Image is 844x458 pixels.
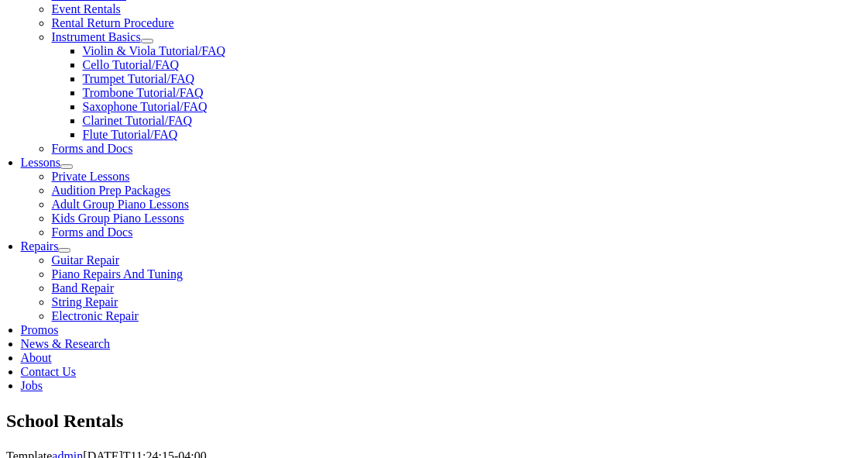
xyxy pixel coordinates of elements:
[52,184,171,197] a: Audition Prep Packages
[83,44,226,57] a: Violin & Viola Tutorial/FAQ
[141,39,153,43] button: Open submenu of Instrument Basics
[6,408,838,435] h1: School Rentals
[52,267,183,281] a: Piano Repairs And Tuning
[83,100,208,113] a: Saxophone Tutorial/FAQ
[52,212,184,225] a: Kids Group Piano Lessons
[21,156,61,169] a: Lessons
[83,58,180,71] a: Cello Tutorial/FAQ
[21,351,52,364] a: About
[52,281,114,294] a: Band Repair
[21,323,59,336] a: Promos
[52,16,174,29] a: Rental Return Procedure
[21,379,43,392] a: Jobs
[83,86,204,99] a: Trombone Tutorial/FAQ
[83,114,193,127] a: Clarinet Tutorial/FAQ
[52,198,189,211] a: Adult Group Piano Lessons
[21,239,59,253] a: Repairs
[52,226,133,239] a: Forms and Docs
[21,365,77,378] a: Contact Us
[52,253,120,267] a: Guitar Repair
[83,128,178,141] a: Flute Tutorial/FAQ
[6,408,838,435] section: Page Title Bar
[52,309,139,322] a: Electronic Repair
[58,248,70,253] button: Open submenu of Repairs
[52,30,141,43] a: Instrument Basics
[52,170,130,183] a: Private Lessons
[52,295,118,308] a: String Repair
[83,72,194,85] a: Trumpet Tutorial/FAQ
[52,142,133,155] a: Forms and Docs
[21,337,111,350] a: News & Research
[60,164,73,169] button: Open submenu of Lessons
[52,2,121,15] a: Event Rentals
